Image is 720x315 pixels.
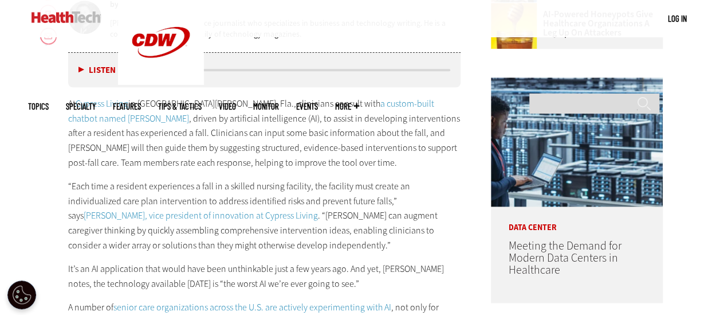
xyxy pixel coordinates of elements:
a: [PERSON_NAME], vice president of innovation at Cypress Living [84,209,318,221]
a: Video [219,102,236,111]
a: CDW [118,76,204,88]
a: Log in [668,13,687,24]
a: Tips & Tactics [158,102,202,111]
p: “Each time a resident experiences a fall in a skilled nursing facility, the facility must create ... [68,179,461,252]
p: It’s an AI application that would have been unthinkable just a few years ago. And yet, [PERSON_NA... [68,262,461,291]
a: senior care organizations across the U.S. are actively experimenting with AI [113,301,391,313]
span: Specialty [66,102,96,111]
p: At in [GEOGRAPHIC_DATA][PERSON_NAME], Fla., clinicians consult with , driven by artificial intell... [68,96,461,170]
a: MonITor [253,102,279,111]
a: Features [113,102,141,111]
span: Topics [28,102,49,111]
a: Meeting the Demand for Modern Data Centers in Healthcare [508,238,621,278]
div: User menu [668,13,687,25]
a: Events [296,102,318,111]
span: More [335,102,359,111]
div: Cookie Settings [7,281,36,309]
img: Home [32,11,101,23]
img: engineer with laptop overlooking data center [491,77,663,207]
button: Open Preferences [7,281,36,309]
p: Data Center [491,207,663,232]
